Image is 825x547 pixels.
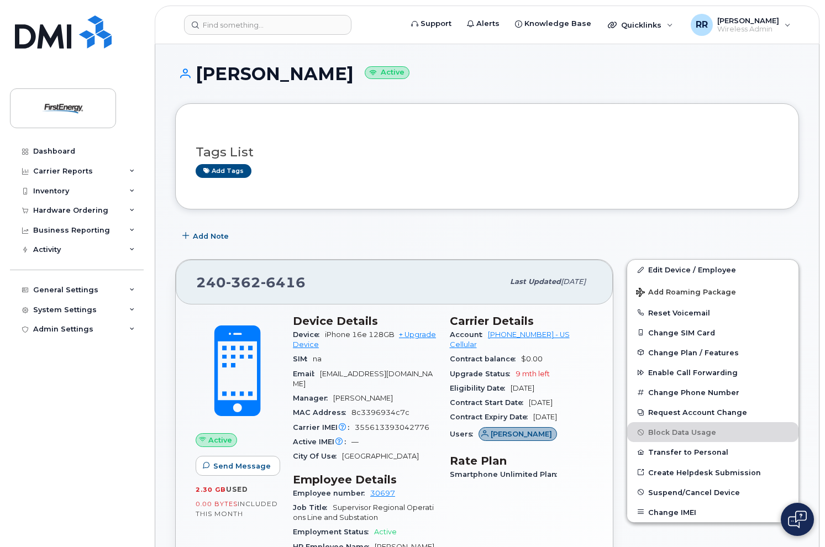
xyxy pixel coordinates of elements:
[516,370,550,378] span: 9 mth left
[479,430,558,438] a: [PERSON_NAME]
[648,488,740,496] span: Suspend/Cancel Device
[365,66,409,79] small: Active
[627,422,798,442] button: Block Data Usage
[636,288,736,298] span: Add Roaming Package
[196,500,238,508] span: 0.00 Bytes
[450,330,488,339] span: Account
[196,145,779,159] h3: Tags List
[627,303,798,323] button: Reset Voicemail
[627,482,798,502] button: Suspend/Cancel Device
[450,454,593,467] h3: Rate Plan
[355,423,429,432] span: 355613393042776
[293,314,437,328] h3: Device Details
[648,348,739,356] span: Change Plan / Features
[627,382,798,402] button: Change Phone Number
[450,384,511,392] span: Eligibility Date
[226,274,261,291] span: 362
[351,408,409,417] span: 8c3396934c7c
[175,226,238,246] button: Add Note
[293,503,434,522] span: Supervisor Regional Operations Line and Substation
[293,370,320,378] span: Email
[529,398,553,407] span: [DATE]
[450,430,479,438] span: Users
[627,343,798,362] button: Change Plan / Features
[333,394,393,402] span: [PERSON_NAME]
[511,384,534,392] span: [DATE]
[627,260,798,280] a: Edit Device / Employee
[374,528,397,536] span: Active
[313,355,322,363] span: na
[521,355,543,363] span: $0.00
[293,473,437,486] h3: Employee Details
[627,323,798,343] button: Change SIM Card
[261,274,306,291] span: 6416
[788,511,807,528] img: Open chat
[533,413,557,421] span: [DATE]
[450,398,529,407] span: Contract Start Date
[648,369,738,377] span: Enable Call Forwarding
[293,394,333,402] span: Manager
[450,314,593,328] h3: Carrier Details
[351,438,359,446] span: —
[627,502,798,522] button: Change IMEI
[293,330,325,339] span: Device
[627,362,798,382] button: Enable Call Forwarding
[450,330,570,349] a: [PHONE_NUMBER] - US Cellular
[450,413,533,421] span: Contract Expiry Date
[450,355,521,363] span: Contract balance
[196,499,278,518] span: included this month
[293,489,370,497] span: Employee number
[325,330,395,339] span: iPhone 16e 128GB
[293,408,351,417] span: MAC Address
[627,462,798,482] a: Create Helpdesk Submission
[342,452,419,460] span: [GEOGRAPHIC_DATA]
[196,486,226,493] span: 2.30 GB
[213,461,271,471] span: Send Message
[293,438,351,446] span: Active IMEI
[226,485,248,493] span: used
[196,274,306,291] span: 240
[561,277,586,286] span: [DATE]
[196,164,251,178] a: Add tags
[627,442,798,462] button: Transfer to Personal
[450,470,563,478] span: Smartphone Unlimited Plan
[293,370,433,388] span: [EMAIL_ADDRESS][DOMAIN_NAME]
[196,456,280,476] button: Send Message
[193,231,229,241] span: Add Note
[293,423,355,432] span: Carrier IMEI
[208,435,232,445] span: Active
[293,452,342,460] span: City Of Use
[450,370,516,378] span: Upgrade Status
[175,64,799,83] h1: [PERSON_NAME]
[627,402,798,422] button: Request Account Change
[370,489,395,497] a: 30697
[491,429,552,439] span: [PERSON_NAME]
[627,280,798,303] button: Add Roaming Package
[293,503,333,512] span: Job Title
[510,277,561,286] span: Last updated
[293,528,374,536] span: Employment Status
[293,355,313,363] span: SIM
